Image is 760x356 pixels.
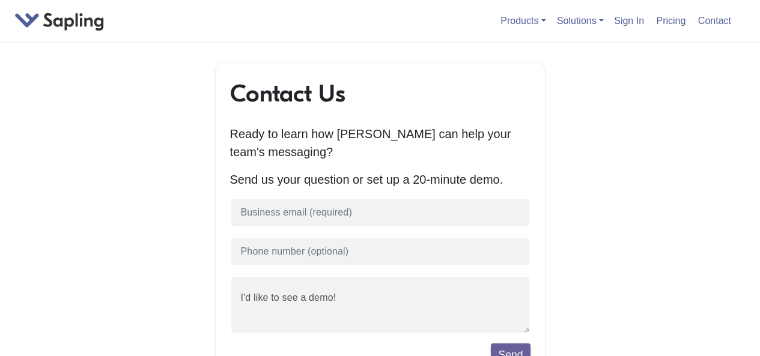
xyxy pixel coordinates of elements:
[230,198,530,228] input: Business email (required)
[652,11,691,31] a: Pricing
[693,11,736,31] a: Contact
[230,125,530,161] p: Ready to learn how [PERSON_NAME] can help your team's messaging?
[230,237,530,267] input: Phone number (optional)
[230,79,530,108] h1: Contact Us
[230,276,530,334] textarea: I'd like to see a demo!
[609,11,649,31] a: Sign In
[500,16,546,26] a: Products
[230,170,530,189] p: Send us your question or set up a 20-minute demo.
[557,16,604,26] a: Solutions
